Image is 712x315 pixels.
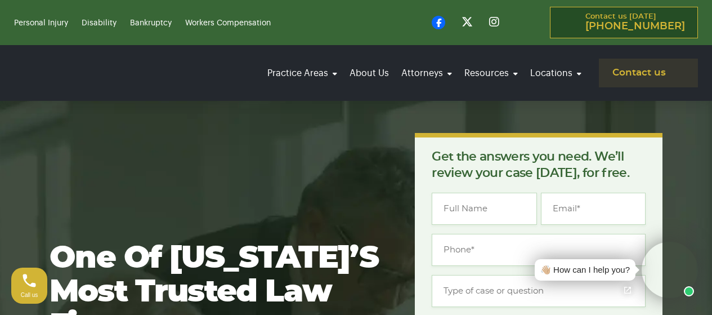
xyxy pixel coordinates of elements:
a: Contact us [DATE][PHONE_NUMBER] [550,7,698,38]
p: Get the answers you need. We’ll review your case [DATE], for free. [432,149,646,181]
input: Phone* [432,234,646,266]
input: Email* [541,193,646,225]
a: Contact us [599,59,698,87]
span: Call us [21,292,38,298]
a: Attorneys [398,57,455,89]
div: 👋🏼 How can I help you? [540,264,630,277]
a: Disability [82,19,117,27]
span: [PHONE_NUMBER] [585,21,685,32]
img: logo [14,52,160,94]
a: Workers Compensation [185,19,271,27]
input: Type of case or question [432,275,646,307]
input: Full Name [432,193,536,225]
a: Locations [527,57,585,89]
a: Personal Injury [14,19,68,27]
a: Bankruptcy [130,19,172,27]
a: Open chat [616,278,639,302]
p: Contact us [DATE] [585,13,685,32]
a: Practice Areas [264,57,341,89]
a: About Us [346,57,392,89]
a: Resources [461,57,521,89]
